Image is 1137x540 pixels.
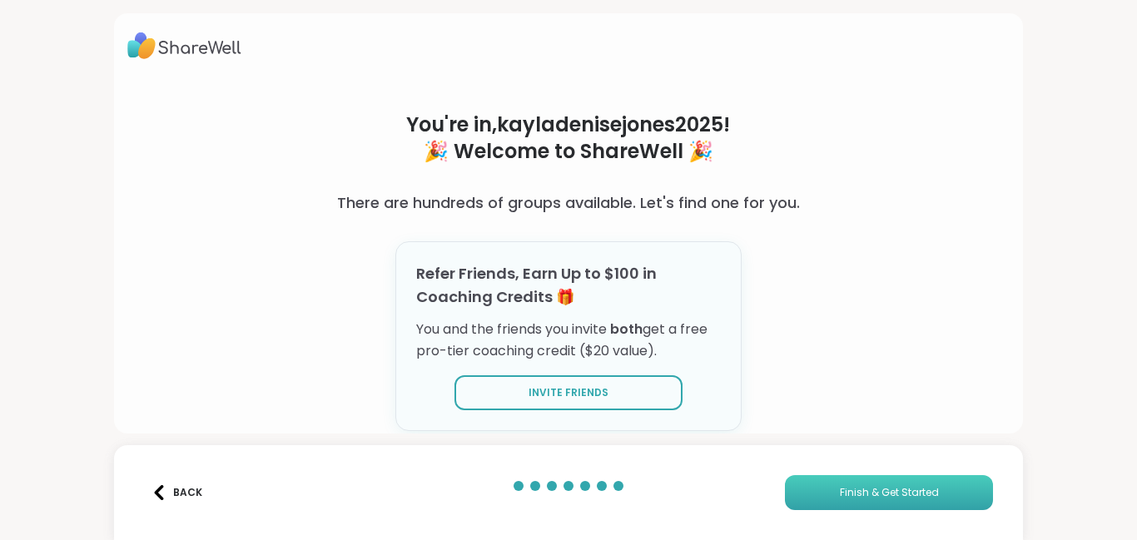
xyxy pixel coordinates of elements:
h1: You're in, kayladenisejones2025 ! 🎉 Welcome to ShareWell 🎉 [280,111,856,165]
button: Back [144,475,211,510]
div: Back [151,485,202,500]
h3: There are hundreds of groups available. Let's find one for you. [337,191,800,215]
span: Finish & Get Started [840,485,939,500]
span: Invite Friends [529,385,608,400]
p: You and the friends you invite get a free pro-tier coaching credit ($20 value). [416,319,721,362]
span: both [610,320,643,339]
h3: Refer Friends, Earn Up to $100 in Coaching Credits 🎁 [416,262,721,309]
button: Finish & Get Started [785,475,993,510]
img: ShareWell Logo [127,27,241,65]
button: Invite Friends [454,375,683,410]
